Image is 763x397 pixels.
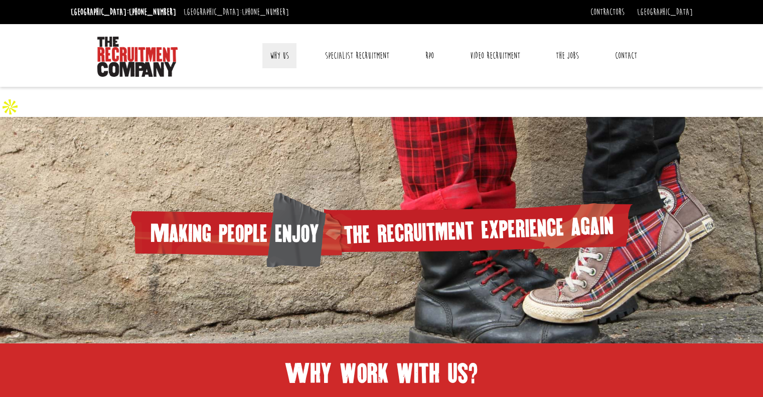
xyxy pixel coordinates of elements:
a: Contact [607,43,645,68]
a: The Jobs [548,43,586,68]
a: [GEOGRAPHIC_DATA] [637,7,693,18]
a: [PHONE_NUMBER] [129,7,176,18]
img: The Recruitment Company [97,37,178,77]
a: Specialist Recruitment [318,43,397,68]
h1: Why work with us? [71,358,693,388]
a: Video Recruitment [462,43,527,68]
a: [PHONE_NUMBER] [242,7,289,18]
a: Why Us [262,43,296,68]
img: homepage-heading.png [131,193,633,268]
li: [GEOGRAPHIC_DATA]: [68,4,179,20]
a: RPO [418,43,441,68]
a: Contractors [590,7,625,18]
li: [GEOGRAPHIC_DATA]: [181,4,291,20]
